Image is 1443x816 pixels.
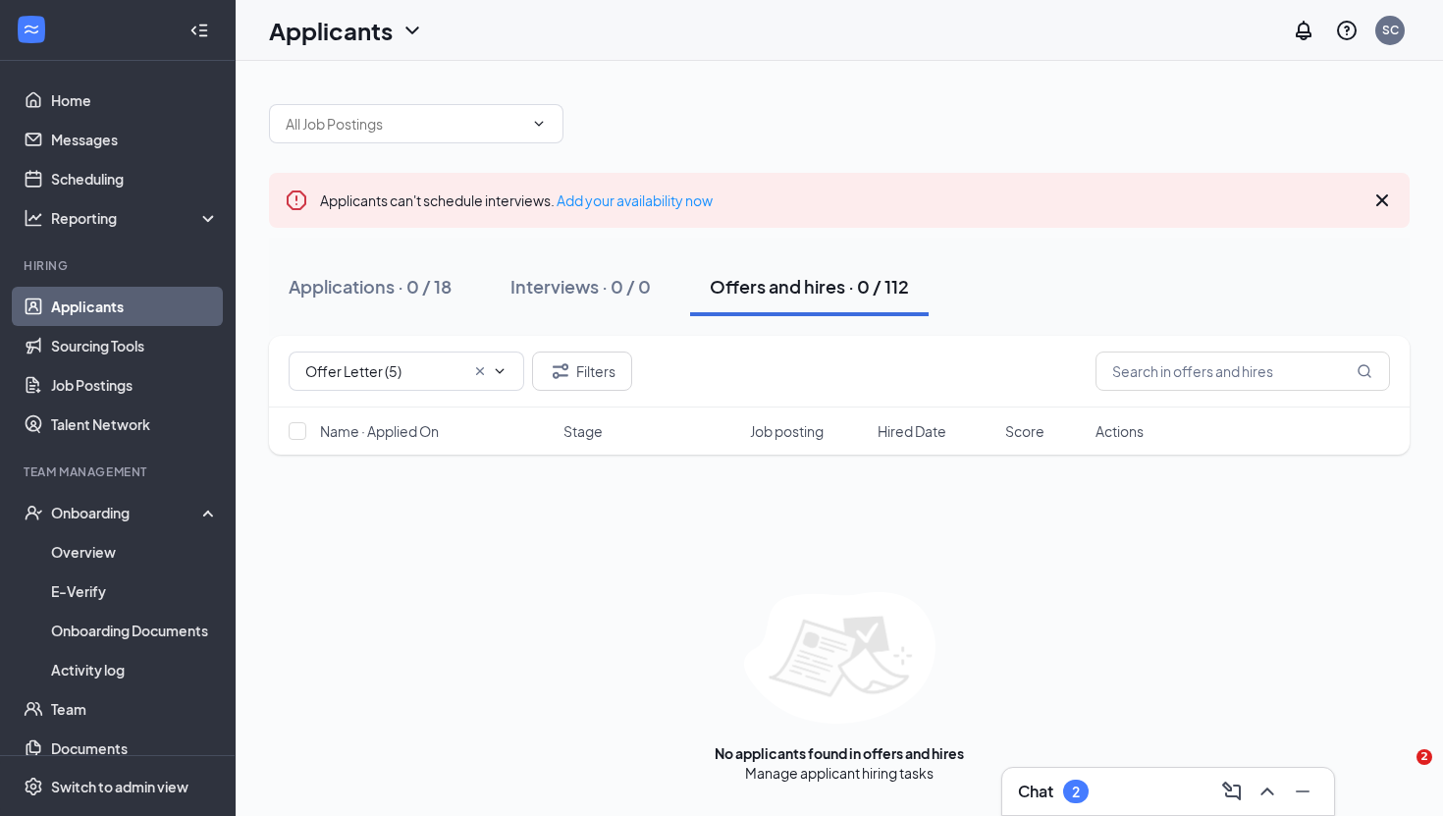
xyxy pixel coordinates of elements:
[1291,780,1314,803] svg: Minimize
[51,777,188,796] div: Switch to admin view
[24,503,43,522] svg: UserCheck
[189,21,209,40] svg: Collapse
[305,360,464,382] input: All Stages
[51,532,219,571] a: Overview
[51,287,219,326] a: Applicants
[715,743,964,763] div: No applicants found in offers and hires
[51,81,219,120] a: Home
[320,191,713,209] span: Applicants can't schedule interviews.
[1416,749,1432,765] span: 2
[51,405,219,444] a: Talent Network
[51,326,219,365] a: Sourcing Tools
[878,421,946,441] span: Hired Date
[557,191,713,209] a: Add your availability now
[710,274,909,299] div: Offers and hires · 0 / 112
[1096,352,1390,391] input: Search in offers and hires
[1005,421,1044,441] span: Score
[269,14,393,47] h1: Applicants
[286,113,523,135] input: All Job Postings
[1370,189,1394,212] svg: Cross
[51,729,219,768] a: Documents
[1292,19,1315,42] svg: Notifications
[472,363,488,379] svg: Cross
[285,189,308,212] svg: Error
[1382,22,1399,38] div: SC
[1357,363,1372,379] svg: MagnifyingGlass
[1335,19,1359,42] svg: QuestionInfo
[51,159,219,198] a: Scheduling
[24,208,43,228] svg: Analysis
[492,363,508,379] svg: ChevronDown
[750,421,824,441] span: Job posting
[51,689,219,729] a: Team
[51,503,202,522] div: Onboarding
[1216,776,1248,807] button: ComposeMessage
[1220,780,1244,803] svg: ComposeMessage
[510,274,651,299] div: Interviews · 0 / 0
[401,19,424,42] svg: ChevronDown
[563,421,603,441] span: Stage
[532,352,632,391] button: Filter Filters
[1256,780,1279,803] svg: ChevronUp
[289,274,452,299] div: Applications · 0 / 18
[51,611,219,650] a: Onboarding Documents
[1287,776,1318,807] button: Minimize
[549,359,572,383] svg: Filter
[1072,784,1080,800] div: 2
[531,116,547,132] svg: ChevronDown
[1252,776,1283,807] button: ChevronUp
[745,763,934,783] div: Manage applicant hiring tasks
[22,20,41,39] svg: WorkstreamLogo
[24,257,215,274] div: Hiring
[320,421,439,441] span: Name · Applied On
[51,650,219,689] a: Activity log
[51,208,220,228] div: Reporting
[51,365,219,405] a: Job Postings
[1096,421,1144,441] span: Actions
[1018,781,1053,802] h3: Chat
[744,592,935,724] img: empty-state
[1376,749,1423,796] iframe: Intercom live chat
[51,120,219,159] a: Messages
[24,777,43,796] svg: Settings
[51,571,219,611] a: E-Verify
[24,463,215,480] div: Team Management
